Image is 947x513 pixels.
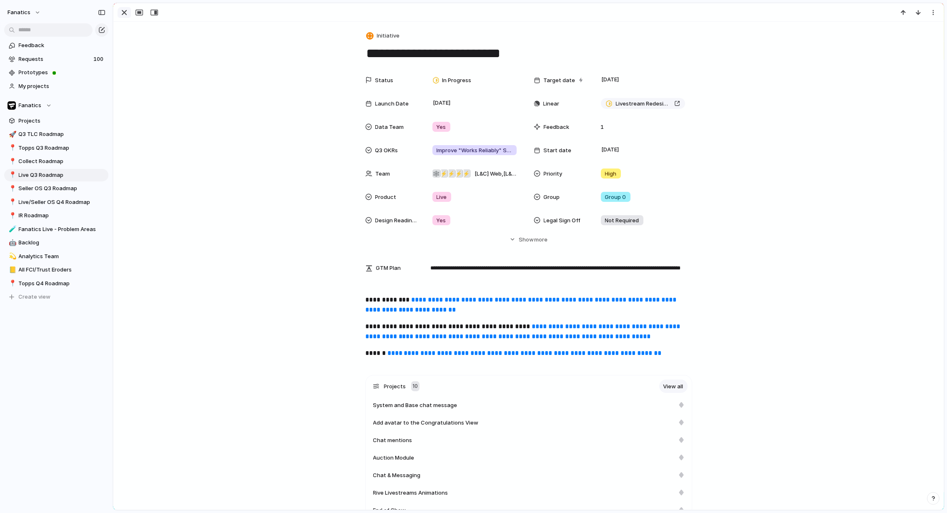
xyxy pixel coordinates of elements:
div: 📍 [9,170,15,180]
a: 📒All FCI/Trust Eroders [4,264,108,276]
span: Team [376,170,390,178]
button: 🤖 [8,239,16,247]
span: My projects [19,82,106,91]
a: 🤖Backlog [4,236,108,249]
div: 🧪 [9,224,15,234]
button: 💫 [8,252,16,261]
a: 📍Collect Roadmap [4,155,108,168]
span: Analytics Team [19,252,106,261]
span: Q3 OKRs [375,146,398,155]
span: Priority [544,170,563,178]
span: 100 [93,55,105,63]
div: ⚡ [455,169,463,178]
span: IR Roadmap [19,211,106,220]
span: Create view [19,293,51,301]
span: System and Base chat message [373,401,457,410]
a: 🚀Q3 TLC Roadmap [4,128,108,141]
span: Live/Seller OS Q4 Roadmap [19,198,106,206]
span: GTM Plan [376,264,401,272]
span: Projects [384,382,406,391]
button: 📍 [8,171,16,179]
span: Start date [544,146,572,155]
button: 📍 [8,279,16,288]
span: Fanatics [19,101,42,110]
span: Seller OS Q3 Roadmap [19,184,106,193]
div: 📍 [9,197,15,207]
a: 📍Seller OS Q3 Roadmap [4,182,108,195]
span: High [605,170,617,178]
span: Backlog [19,239,106,247]
div: 📍Topps Q4 Roadmap [4,277,108,290]
div: 📒 [9,265,15,275]
a: Prototypes [4,66,108,79]
span: Show [519,236,534,244]
span: Group 0 [605,193,626,201]
span: Legal Sign Off [544,216,581,225]
button: 📒 [8,266,16,274]
span: Initiative [377,32,400,40]
div: 📍IR Roadmap [4,209,108,222]
div: 🕸 [432,169,441,178]
a: Livestream Redesign (iOS and Android) [601,98,685,109]
button: 📍 [8,157,16,166]
a: 🧪Fanatics Live - Problem Areas [4,223,108,236]
span: Feedback [19,41,106,50]
span: Feedback [544,123,570,131]
span: Projects [19,117,106,125]
span: Live Q3 Roadmap [19,171,106,179]
span: Add avatar to the Congratulations View [373,419,479,427]
span: Linear [543,100,560,108]
span: Collect Roadmap [19,157,106,166]
span: Group [544,193,560,201]
span: [DATE] [431,98,453,108]
div: ⚡ [440,169,448,178]
button: 🚀 [8,130,16,138]
a: 📍Live/Seller OS Q4 Roadmap [4,196,108,209]
span: Launch Date [375,100,409,108]
button: Fanatics [4,99,108,112]
div: 🚀 [9,130,15,139]
span: In Progress [442,76,471,85]
button: Initiative [364,30,402,42]
div: ⚡ [447,169,456,178]
span: Chat mentions [373,436,412,445]
button: 📍 [8,198,16,206]
div: 📍 [9,184,15,194]
span: Design Readiness [375,216,419,225]
span: Topps Q3 Roadmap [19,144,106,152]
span: Improve "Works Reliably" Satisfaction from 60% to 80% [437,146,512,155]
div: 💫Analytics Team [4,250,108,263]
div: 📍 [9,157,15,166]
button: 📍 [8,184,16,193]
button: 📍 [8,211,16,220]
a: My projects [4,80,108,93]
span: more [534,236,548,244]
a: 📍Topps Q3 Roadmap [4,142,108,154]
span: Q3 TLC Roadmap [19,130,106,138]
a: View all [659,380,688,393]
span: Not Required [605,216,639,225]
div: 📍 [9,279,15,288]
span: Requests [19,55,91,63]
span: Yes [437,216,446,225]
div: 💫 [9,251,15,261]
a: Projects [4,115,108,127]
div: 📍 [9,211,15,221]
div: 🤖 [9,238,15,248]
span: [L&C] Web , [L&C] Backend , [L&C] iOS , [L&C] Android , Design Team [475,170,517,178]
button: 📍 [8,144,16,152]
div: ⚡ [462,169,471,178]
a: Feedback [4,39,108,52]
span: Target date [544,76,575,85]
span: fanatics [8,8,30,17]
span: [DATE] [600,145,622,155]
button: fanatics [4,6,45,19]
